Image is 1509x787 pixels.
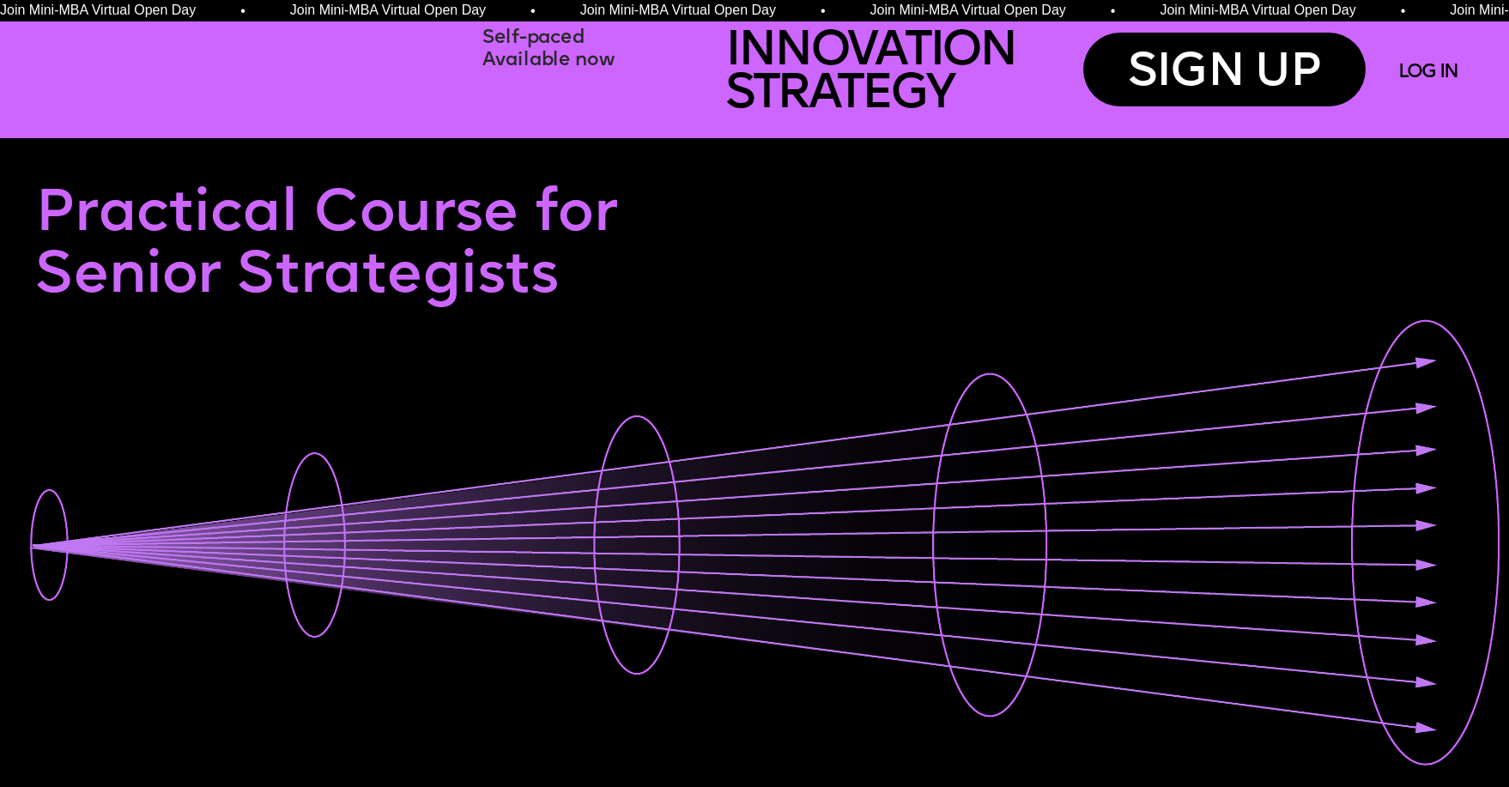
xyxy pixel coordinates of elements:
[35,185,633,306] span: Practical Course for Senior Strategists
[482,50,615,69] span: Available now
[725,28,1015,77] span: INNOVATION
[240,4,245,18] span: •
[530,4,536,18] span: •
[482,28,584,47] span: Self-paced
[725,70,954,119] span: STRATEGY
[1111,4,1116,18] span: •
[821,4,826,18] span: •
[1398,59,1499,84] a: LOG IN
[1401,4,1406,18] span: •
